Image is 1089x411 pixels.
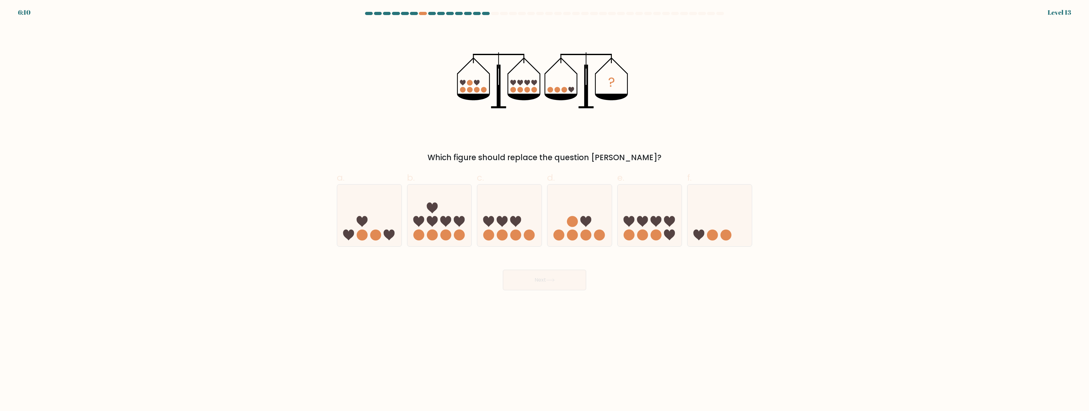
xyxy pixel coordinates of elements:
span: b. [407,171,415,184]
div: Which figure should replace the question [PERSON_NAME]? [341,152,748,163]
div: Level 13 [1048,8,1071,17]
div: 6:10 [18,8,30,17]
span: e. [617,171,624,184]
span: c. [477,171,484,184]
span: a. [337,171,345,184]
button: Next [503,270,586,290]
span: f. [687,171,692,184]
span: d. [547,171,555,184]
tspan: ? [608,73,615,92]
